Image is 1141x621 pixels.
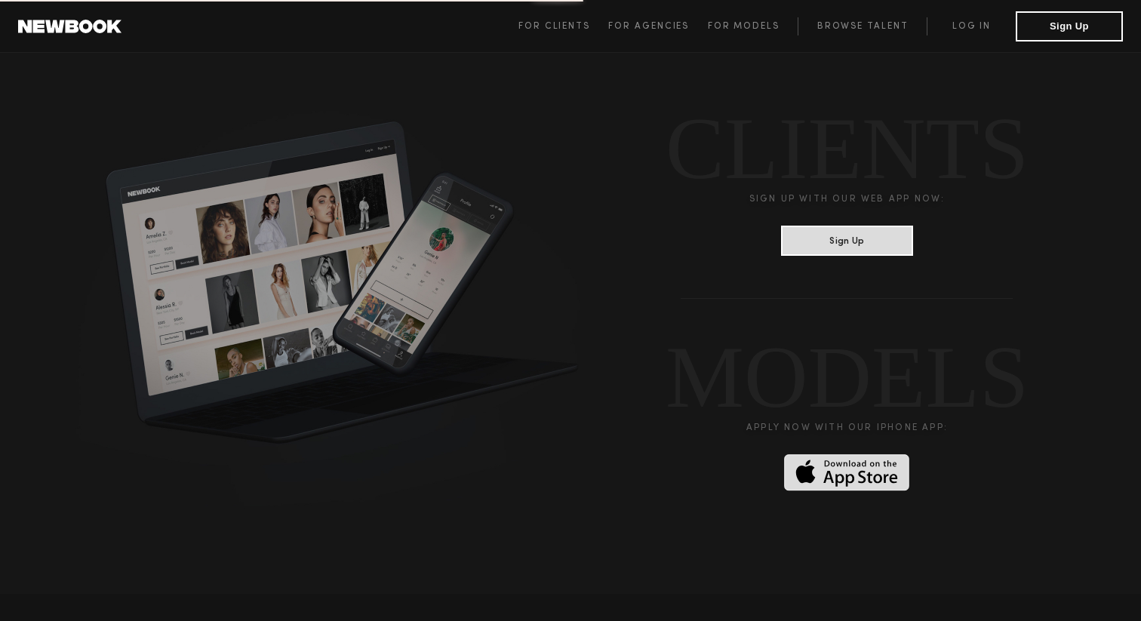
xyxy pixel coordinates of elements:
[746,423,948,433] div: Apply now with our iPHONE APP:
[518,17,608,35] a: For Clients
[708,17,798,35] a: For Models
[608,17,707,35] a: For Agencies
[798,17,927,35] a: Browse Talent
[518,22,590,31] span: For Clients
[708,22,780,31] span: For Models
[666,112,1029,185] div: CLIENTS
[1016,11,1123,42] button: Sign Up
[666,341,1029,413] div: MODELS
[927,17,1016,35] a: Log in
[784,454,909,491] img: Download on the App Store
[608,22,689,31] span: For Agencies
[781,226,913,256] button: Sign Up
[749,195,946,204] div: Sign up with our web app now:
